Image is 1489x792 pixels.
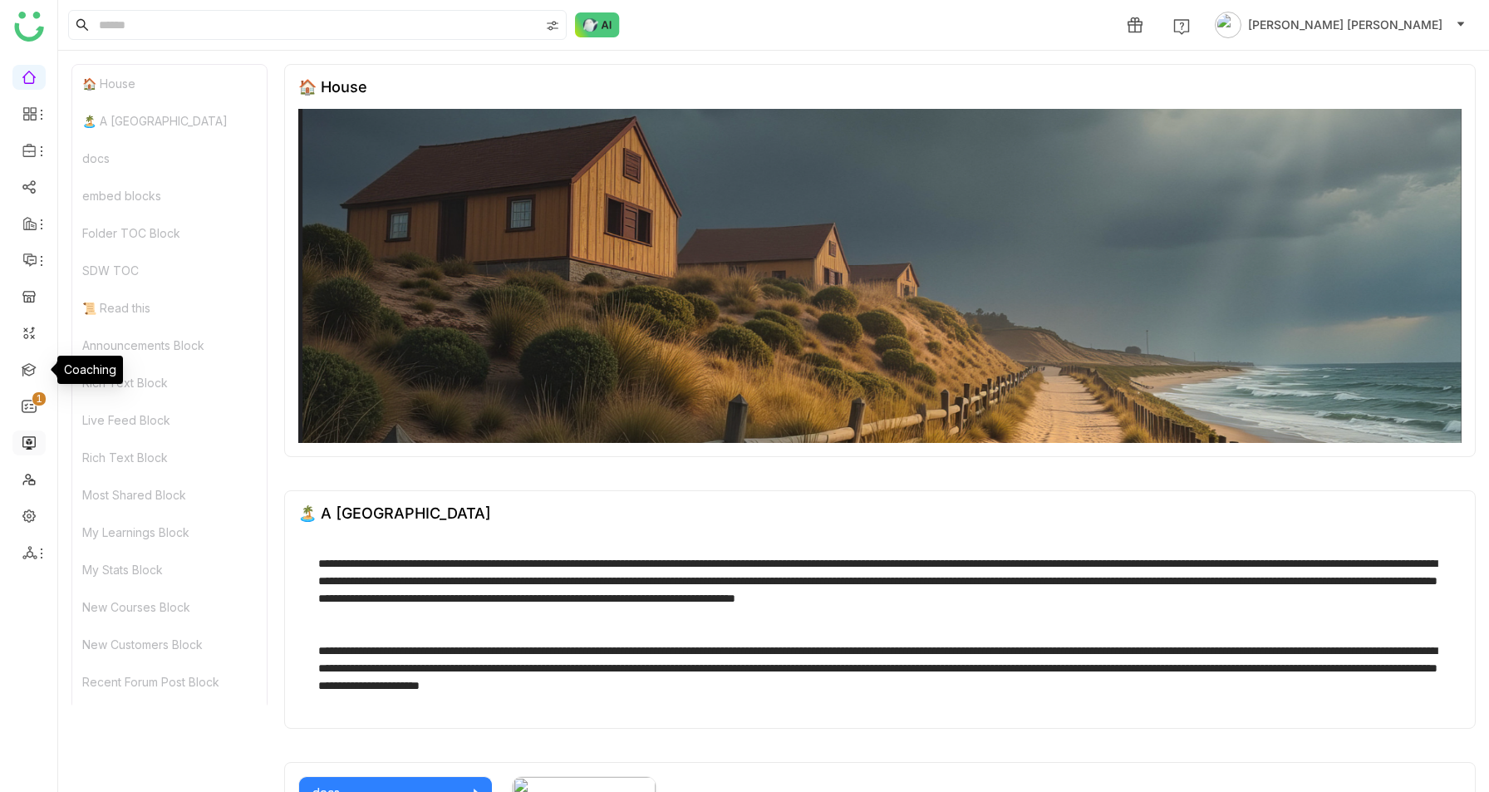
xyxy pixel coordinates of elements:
div: Most Shared Block [72,476,267,514]
p: 1 [36,391,42,407]
button: [PERSON_NAME] [PERSON_NAME] [1211,12,1469,38]
span: [PERSON_NAME] [PERSON_NAME] [1248,16,1442,34]
nz-badge-sup: 1 [32,392,46,406]
div: New Courses Block [72,588,267,626]
div: My Stats Block [72,551,267,588]
div: docs [72,140,267,177]
div: 📜 Read this [72,289,267,327]
div: SDW TOC [72,252,267,289]
div: Rich Text Block [72,439,267,476]
div: Recent Forum Post Block [72,663,267,701]
img: ask-buddy-normal.svg [575,12,620,37]
div: 🏝️ A [GEOGRAPHIC_DATA] [298,504,491,522]
div: Rich Text Block [72,364,267,401]
div: 🏠 House [72,65,267,102]
div: My Learnings Block [72,514,267,551]
img: avatar [1215,12,1241,38]
div: embed blocks [72,177,267,214]
div: Live Feed Block [72,401,267,439]
div: Folder TOC Block [72,214,267,252]
img: 68553b2292361c547d91f02a [298,109,1462,443]
div: Recently Published Block [72,701,267,738]
div: New Customers Block [72,626,267,663]
div: 🏝️ A [GEOGRAPHIC_DATA] [72,102,267,140]
div: 🏠 House [298,78,367,96]
img: help.svg [1173,18,1190,35]
div: Announcements Block [72,327,267,364]
img: search-type.svg [546,19,559,32]
img: logo [14,12,44,42]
